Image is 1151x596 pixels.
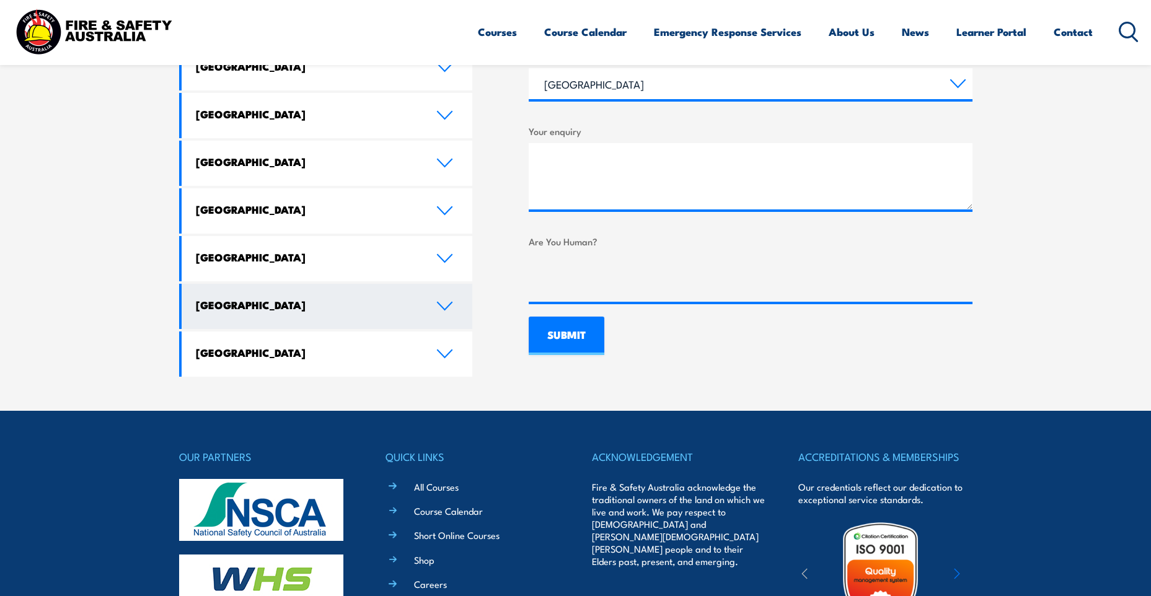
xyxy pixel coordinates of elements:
[196,346,418,359] h4: [GEOGRAPHIC_DATA]
[902,15,929,48] a: News
[179,479,343,541] img: nsca-logo-footer
[196,155,418,169] h4: [GEOGRAPHIC_DATA]
[182,141,473,186] a: [GEOGRAPHIC_DATA]
[956,15,1026,48] a: Learner Portal
[414,528,500,541] a: Short Online Courses
[1054,15,1093,48] a: Contact
[654,15,801,48] a: Emergency Response Services
[179,448,353,465] h4: OUR PARTNERS
[414,577,447,590] a: Careers
[798,481,972,506] p: Our credentials reflect our dedication to exceptional service standards.
[414,553,434,566] a: Shop
[529,253,717,302] iframe: reCAPTCHA
[544,15,627,48] a: Course Calendar
[529,234,972,248] label: Are You Human?
[414,480,459,493] a: All Courses
[798,448,972,465] h4: ACCREDITATIONS & MEMBERSHIPS
[196,59,418,73] h4: [GEOGRAPHIC_DATA]
[414,504,483,517] a: Course Calendar
[196,298,418,312] h4: [GEOGRAPHIC_DATA]
[592,448,765,465] h4: ACKNOWLEDGEMENT
[478,15,517,48] a: Courses
[196,203,418,216] h4: [GEOGRAPHIC_DATA]
[182,236,473,281] a: [GEOGRAPHIC_DATA]
[182,331,473,377] a: [GEOGRAPHIC_DATA]
[196,107,418,121] h4: [GEOGRAPHIC_DATA]
[529,317,604,355] input: SUBMIT
[182,188,473,234] a: [GEOGRAPHIC_DATA]
[592,481,765,568] p: Fire & Safety Australia acknowledge the traditional owners of the land on which we live and work....
[386,448,559,465] h4: QUICK LINKS
[529,124,972,138] label: Your enquiry
[182,93,473,138] a: [GEOGRAPHIC_DATA]
[196,250,418,264] h4: [GEOGRAPHIC_DATA]
[829,15,875,48] a: About Us
[182,45,473,90] a: [GEOGRAPHIC_DATA]
[182,284,473,329] a: [GEOGRAPHIC_DATA]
